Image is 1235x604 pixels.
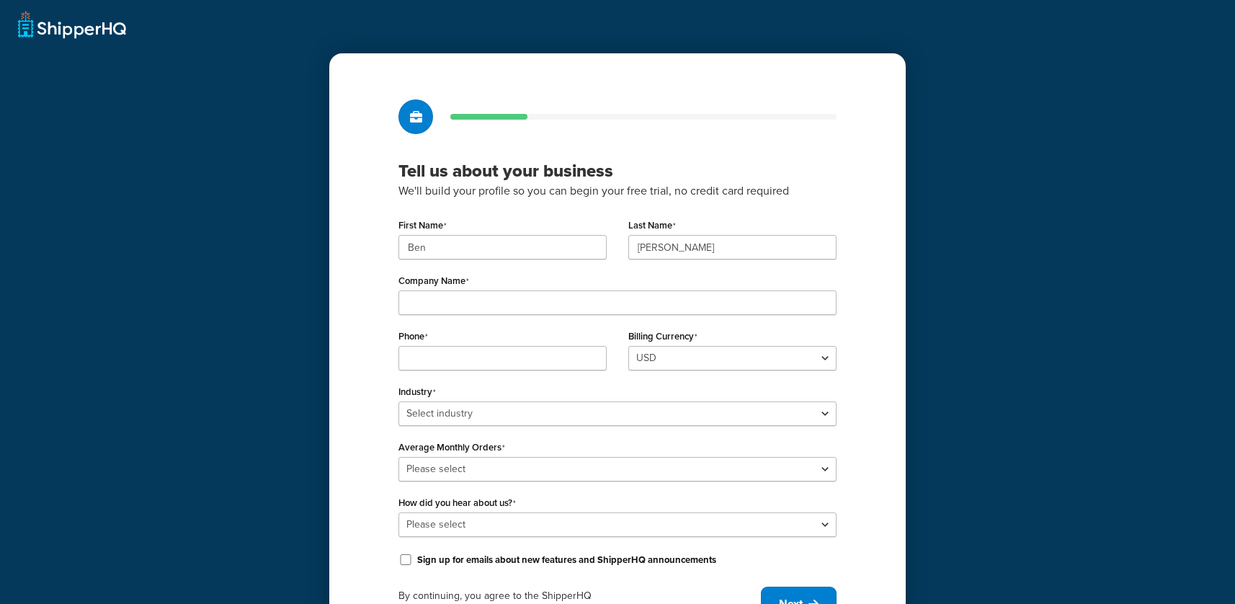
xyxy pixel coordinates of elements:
h3: Tell us about your business [398,160,837,182]
label: Last Name [628,220,676,231]
label: Average Monthly Orders [398,442,505,453]
label: First Name [398,220,447,231]
label: Sign up for emails about new features and ShipperHQ announcements [417,554,716,567]
label: How did you hear about us? [398,497,516,509]
label: Phone [398,331,428,342]
label: Billing Currency [628,331,697,342]
label: Industry [398,386,436,398]
label: Company Name [398,275,469,287]
p: We'll build your profile so you can begin your free trial, no credit card required [398,182,837,200]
